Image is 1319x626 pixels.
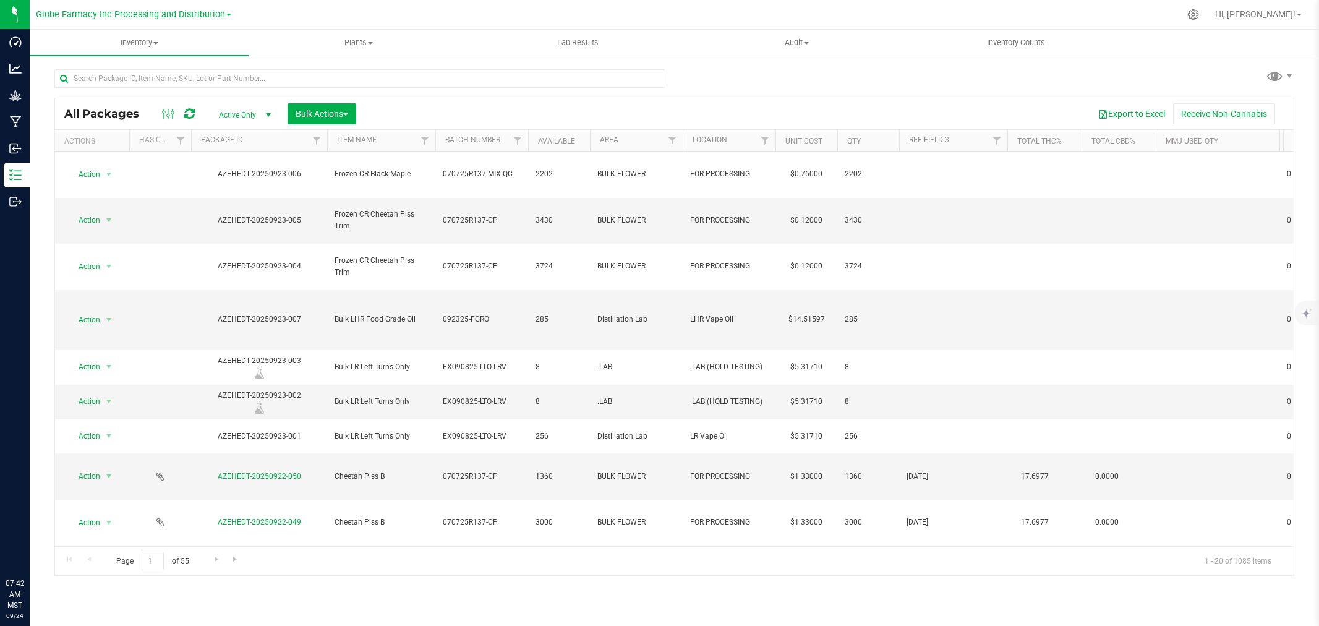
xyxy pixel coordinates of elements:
[775,385,837,419] td: $5.31710
[1195,552,1281,570] span: 1 - 20 of 1085 items
[845,396,892,408] span: 8
[536,361,583,373] span: 8
[335,208,428,232] span: Frozen CR Cheetah Piss Trim
[171,130,191,151] a: Filter
[775,290,837,350] td: $14.51597
[64,107,152,121] span: All Packages
[443,215,521,226] span: 070725R137-CP
[335,361,428,373] span: Bulk LR Left Turns Only
[67,166,101,183] span: Action
[6,578,24,611] p: 07:42 AM MST
[597,168,675,180] span: BULK FLOWER
[67,427,101,445] span: Action
[1090,103,1173,124] button: Export to Excel
[249,30,467,56] a: Plants
[335,255,428,278] span: Frozen CR Cheetah Piss Trim
[443,168,521,180] span: 070725R137-MIX-QC
[690,517,768,528] span: FOR PROCESSING
[845,471,892,482] span: 1360
[785,137,822,145] a: Unit Cost
[538,137,575,145] a: Available
[690,215,768,226] span: FOR PROCESSING
[36,9,225,20] span: Globe Farmacy Inc Processing and Distribution
[101,358,117,375] span: select
[207,552,225,568] a: Go to the next page
[101,514,117,531] span: select
[307,130,327,151] a: Filter
[67,514,101,531] span: Action
[775,500,837,546] td: $1.33000
[1215,9,1296,19] span: Hi, [PERSON_NAME]!
[189,367,329,379] div: Lab Sample
[775,152,837,198] td: $0.76000
[845,260,892,272] span: 3724
[845,168,892,180] span: 2202
[690,168,768,180] span: FOR PROCESSING
[67,311,101,328] span: Action
[101,258,117,275] span: select
[1017,137,1062,145] a: Total THC%
[1173,103,1275,124] button: Receive Non-Cannabis
[337,135,377,144] a: Item Name
[335,471,428,482] span: Cheetah Piss B
[9,36,22,48] inline-svg: Dashboard
[9,89,22,101] inline-svg: Grow
[536,314,583,325] span: 285
[189,168,329,180] div: AZEHEDT-20250923-006
[67,468,101,485] span: Action
[775,453,837,500] td: $1.33000
[845,215,892,226] span: 3430
[536,168,583,180] span: 2202
[775,198,837,244] td: $0.12000
[443,260,521,272] span: 070725R137-CP
[443,471,521,482] span: 070725R137-CP
[443,517,521,528] span: 070725R137-CP
[693,135,727,144] a: Location
[67,358,101,375] span: Action
[845,431,892,442] span: 256
[1015,468,1055,486] span: 17.6977
[690,361,768,373] span: .LAB (HOLD TESTING)
[907,471,1000,482] span: [DATE]
[597,517,675,528] span: BULK FLOWER
[9,116,22,128] inline-svg: Manufacturing
[597,431,675,442] span: Distillation Lab
[101,427,117,445] span: select
[445,135,500,144] a: Batch Number
[30,37,249,48] span: Inventory
[690,314,768,325] span: LHR Vape Oil
[536,471,583,482] span: 1360
[335,431,428,442] span: Bulk LR Left Turns Only
[189,260,329,272] div: AZEHEDT-20250923-004
[9,62,22,75] inline-svg: Analytics
[443,361,521,373] span: EX090825-LTO-LRV
[443,431,521,442] span: EX090825-LTO-LRV
[536,517,583,528] span: 3000
[1089,513,1125,531] span: 0.0000
[909,135,949,144] a: Ref Field 3
[67,212,101,229] span: Action
[755,130,775,151] a: Filter
[597,471,675,482] span: BULK FLOWER
[9,195,22,208] inline-svg: Outbound
[335,517,428,528] span: Cheetah Piss B
[9,169,22,181] inline-svg: Inventory
[64,137,124,145] div: Actions
[142,552,164,571] input: 1
[189,401,329,414] div: Lab Sample
[775,350,837,385] td: $5.31710
[468,30,687,56] a: Lab Results
[597,361,675,373] span: .LAB
[288,103,356,124] button: Bulk Actions
[189,314,329,325] div: AZEHEDT-20250923-007
[189,390,329,414] div: AZEHEDT-20250923-002
[6,611,24,620] p: 09/24
[536,431,583,442] span: 256
[129,130,191,152] th: Has COA
[690,260,768,272] span: FOR PROCESSING
[536,215,583,226] span: 3430
[907,30,1125,56] a: Inventory Counts
[597,314,675,325] span: Distillation Lab
[101,393,117,410] span: select
[536,396,583,408] span: 8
